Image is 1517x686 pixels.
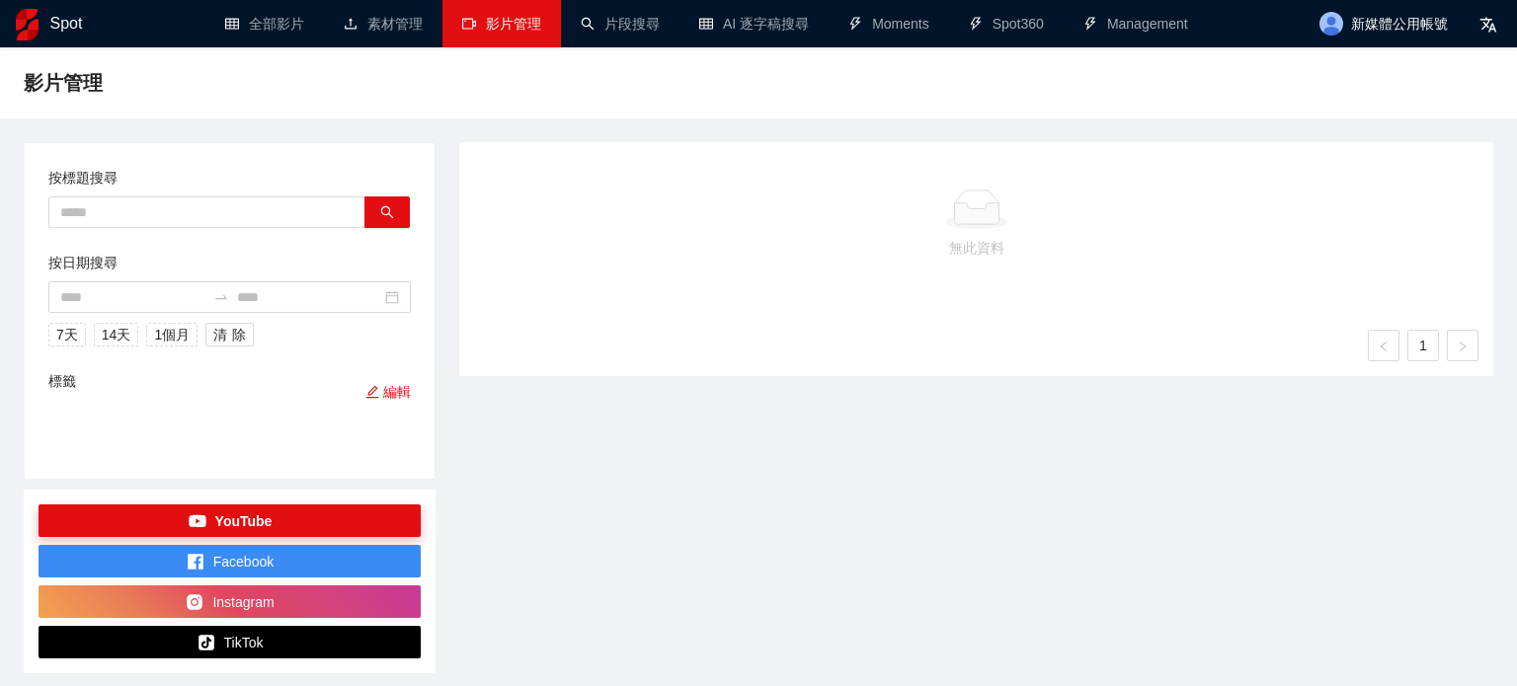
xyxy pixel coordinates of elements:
[39,504,421,537] button: YouTube
[213,551,274,572] span: Facebook
[1447,330,1478,361] button: right
[224,632,264,653] span: TikTok
[1447,330,1478,361] li: 下一頁
[205,323,254,346] button: 清除
[365,385,379,399] span: edit
[1368,330,1399,361] button: left
[16,9,39,40] img: logo
[56,324,64,345] span: 7
[1407,330,1439,361] li: 1
[1378,341,1390,352] span: left
[39,585,421,618] button: Instagram
[462,17,476,31] span: video-camera
[699,16,809,32] a: tableAI 逐字稿搜尋
[364,196,410,228] button: search
[1408,331,1438,360] a: 1
[94,323,139,346] button: 14天
[490,237,1463,259] div: 無此資料
[848,16,929,32] a: thunderboltMoments
[225,16,304,32] a: table全部影片
[146,323,198,346] button: 1個月
[1457,341,1469,352] span: right
[1319,12,1343,36] img: avatar
[39,626,421,658] button: TikTok
[39,545,421,577] button: Facebook
[213,289,229,305] span: swap-right
[48,167,118,189] label: 按標題搜尋
[213,289,229,305] span: to
[486,16,541,32] span: 影片管理
[215,510,273,532] span: YouTube
[1083,16,1188,32] a: thunderboltManagement
[212,591,274,613] span: Instagram
[102,324,118,345] span: 14
[48,323,86,346] button: 7天
[48,252,118,273] label: 按日期搜尋
[48,370,76,392] label: 標籤
[344,16,423,32] a: upload素材管理
[365,384,411,400] a: 編輯
[1368,330,1399,361] li: 上一頁
[969,16,1044,32] a: thunderboltSpot360
[24,67,103,99] span: 影片管理
[581,16,660,32] a: search片段搜尋
[380,205,394,221] span: search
